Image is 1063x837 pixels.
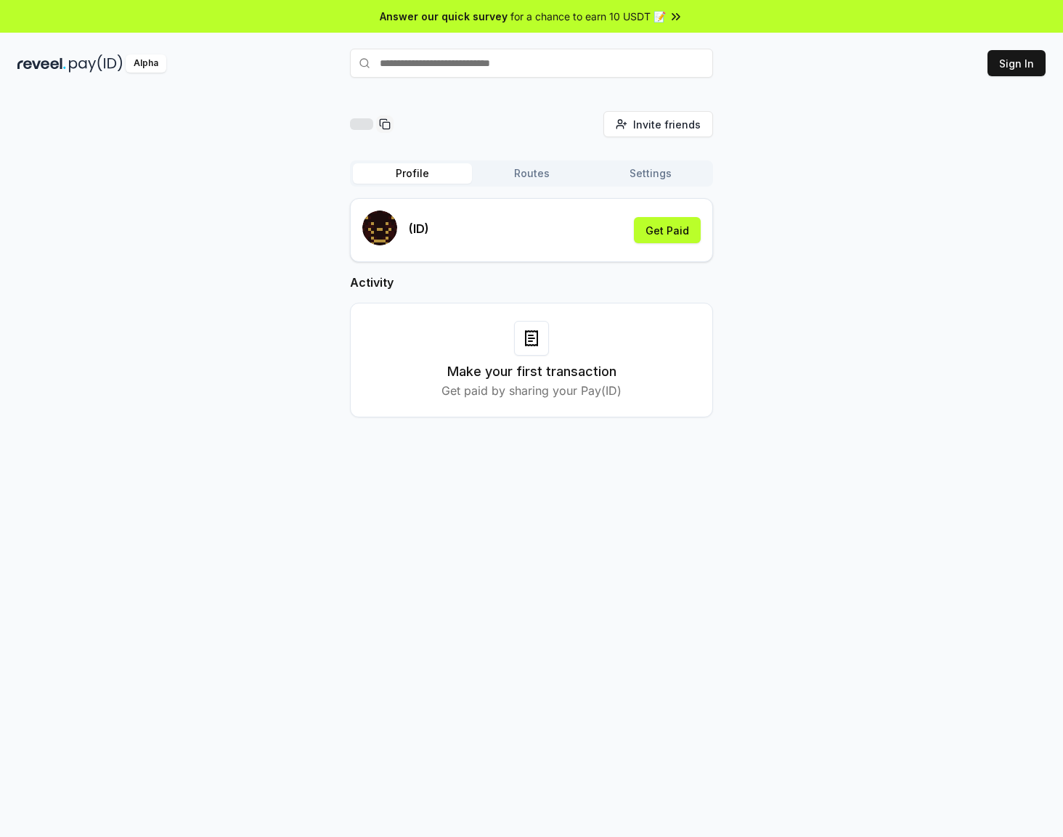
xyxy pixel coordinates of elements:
span: for a chance to earn 10 USDT 📝 [510,9,666,24]
h3: Make your first transaction [447,362,616,382]
img: pay_id [69,54,123,73]
h2: Activity [350,274,713,291]
p: (ID) [409,220,429,237]
button: Invite friends [603,111,713,137]
div: Alpha [126,54,166,73]
button: Settings [591,163,710,184]
button: Profile [353,163,472,184]
span: Answer our quick survey [380,9,508,24]
img: reveel_dark [17,54,66,73]
button: Get Paid [634,217,701,243]
button: Routes [472,163,591,184]
button: Sign In [987,50,1046,76]
span: Invite friends [633,117,701,132]
p: Get paid by sharing your Pay(ID) [441,382,622,399]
